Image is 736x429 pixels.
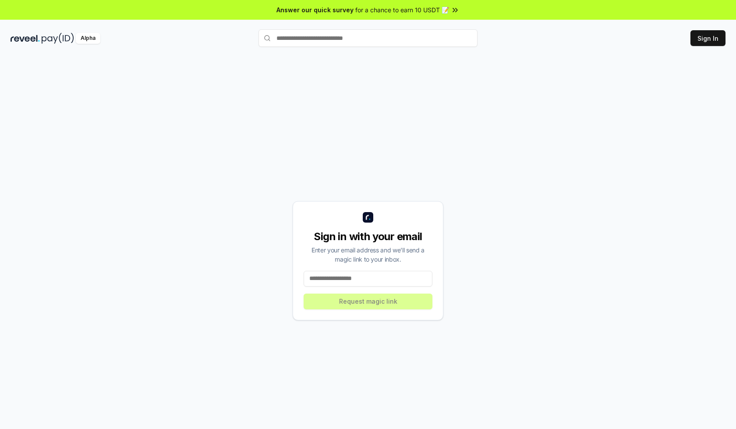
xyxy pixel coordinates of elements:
[304,245,432,264] div: Enter your email address and we’ll send a magic link to your inbox.
[304,230,432,244] div: Sign in with your email
[42,33,74,44] img: pay_id
[355,5,449,14] span: for a chance to earn 10 USDT 📝
[76,33,100,44] div: Alpha
[276,5,354,14] span: Answer our quick survey
[363,212,373,223] img: logo_small
[11,33,40,44] img: reveel_dark
[690,30,725,46] button: Sign In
